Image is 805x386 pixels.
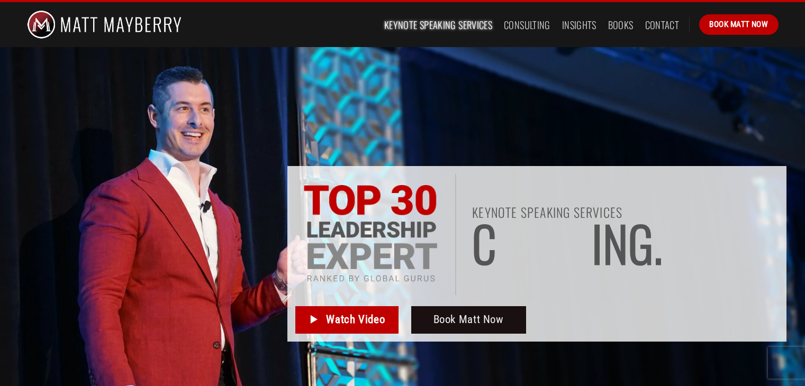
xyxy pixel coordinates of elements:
[709,18,768,31] span: Book Matt Now
[504,15,550,34] a: Consulting
[303,185,438,284] img: Top 30 Leadership Experts
[27,2,182,47] img: Matt Mayberry
[472,206,778,218] h1: Keynote Speaking Services
[608,15,634,34] a: Books
[411,306,526,334] a: Book Matt Now
[433,311,504,328] span: Book Matt Now
[645,15,680,34] a: Contact
[562,15,596,34] a: Insights
[699,14,778,34] a: Book Matt Now
[384,15,492,34] a: Keynote Speaking Services
[326,311,385,328] span: Watch Video
[295,306,399,334] a: Watch Video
